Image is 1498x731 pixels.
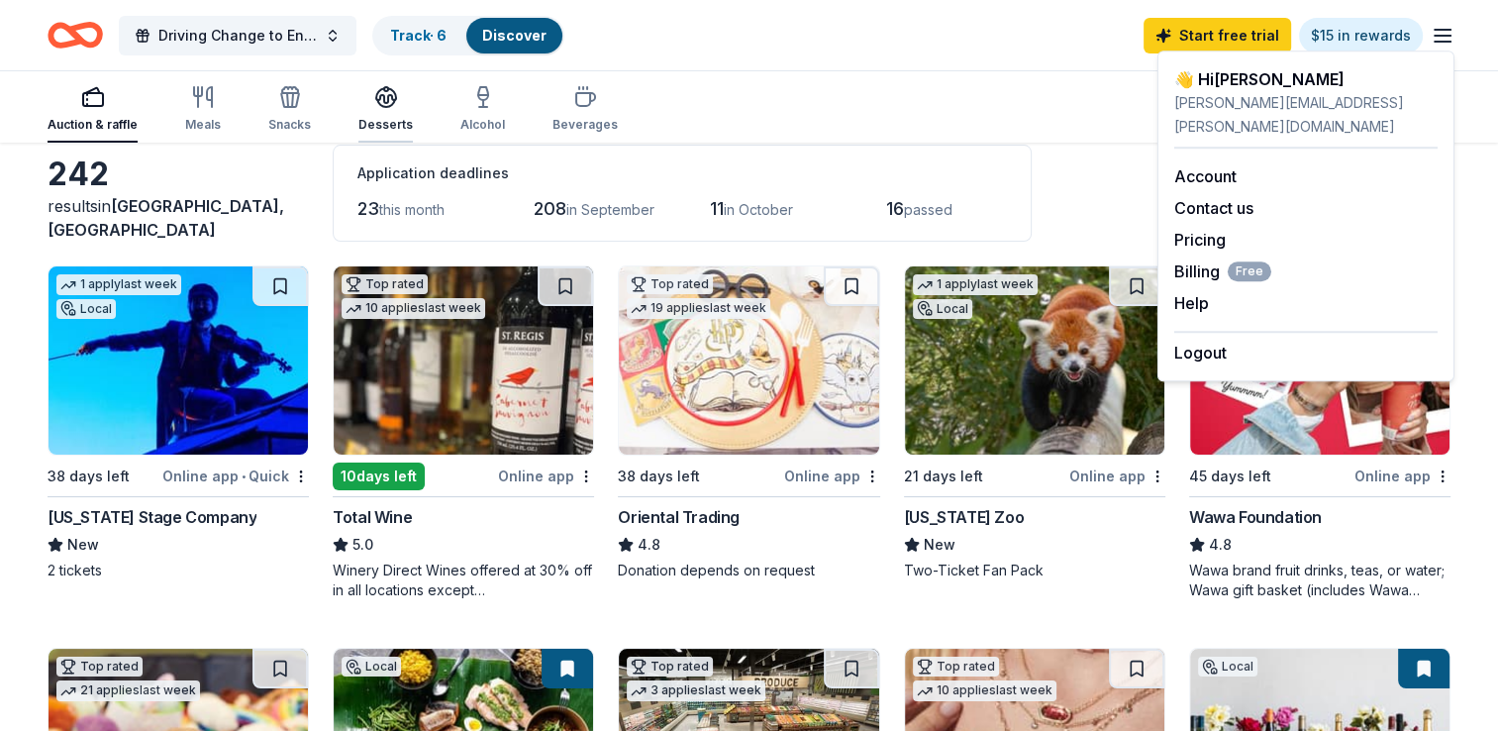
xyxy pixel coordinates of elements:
[904,505,1024,529] div: [US_STATE] Zoo
[48,265,309,580] a: Image for Virginia Stage Company1 applylast weekLocal38 days leftOnline app•Quick[US_STATE] Stage...
[372,16,564,55] button: Track· 6Discover
[56,274,181,295] div: 1 apply last week
[48,561,309,580] div: 2 tickets
[913,657,999,677] div: Top rated
[358,77,413,143] button: Desserts
[119,16,356,55] button: Driving Change to End Domestic Violence
[334,266,593,455] img: Image for Total Wine
[566,201,654,218] span: in September
[1174,260,1271,283] button: BillingFree
[158,24,317,48] span: Driving Change to End Domestic Violence
[268,117,311,133] div: Snacks
[724,201,793,218] span: in October
[1174,91,1438,139] div: [PERSON_NAME][EMAIL_ADDRESS][PERSON_NAME][DOMAIN_NAME]
[710,198,724,219] span: 11
[49,266,308,455] img: Image for Virginia Stage Company
[333,265,594,600] a: Image for Total WineTop rated10 applieslast week10days leftOnline appTotal Wine5.0Winery Direct W...
[1189,561,1450,600] div: Wawa brand fruit drinks, teas, or water; Wawa gift basket (includes Wawa products and coupons)
[56,299,116,319] div: Local
[48,194,309,242] div: results
[886,198,904,219] span: 16
[627,657,713,677] div: Top rated
[1174,230,1226,250] a: Pricing
[48,12,103,58] a: Home
[358,117,413,133] div: Desserts
[333,505,412,529] div: Total Wine
[357,161,1007,185] div: Application deadlines
[1228,261,1271,281] span: Free
[342,298,485,319] div: 10 applies last week
[924,533,955,557] span: New
[333,561,594,600] div: Winery Direct Wines offered at 30% off in all locations except [GEOGRAPHIC_DATA], [GEOGRAPHIC_DAT...
[904,465,983,488] div: 21 days left
[618,505,740,529] div: Oriental Trading
[1189,505,1322,529] div: Wawa Foundation
[48,196,284,240] span: [GEOGRAPHIC_DATA], [GEOGRAPHIC_DATA]
[1144,18,1291,53] a: Start free trial
[618,465,700,488] div: 38 days left
[552,117,618,133] div: Beverages
[357,198,379,219] span: 23
[342,274,428,294] div: Top rated
[56,657,143,677] div: Top rated
[48,465,130,488] div: 38 days left
[1174,260,1271,283] span: Billing
[352,533,373,557] span: 5.0
[1198,657,1257,677] div: Local
[913,274,1038,295] div: 1 apply last week
[162,464,309,488] div: Online app Quick
[904,201,952,218] span: passed
[1189,465,1271,488] div: 45 days left
[48,505,256,529] div: [US_STATE] Stage Company
[342,657,401,677] div: Local
[784,464,880,488] div: Online app
[48,155,309,194] div: 242
[552,77,618,143] button: Beverages
[638,533,660,557] span: 4.8
[904,561,1165,580] div: Two-Ticket Fan Pack
[905,266,1164,455] img: Image for Virginia Zoo
[534,198,566,219] span: 208
[913,680,1056,701] div: 10 applies last week
[379,201,445,218] span: this month
[1174,291,1209,315] button: Help
[1174,196,1253,220] button: Contact us
[460,117,505,133] div: Alcohol
[48,196,284,240] span: in
[482,27,547,44] a: Discover
[185,117,221,133] div: Meals
[1069,464,1165,488] div: Online app
[1189,265,1450,600] a: Image for Wawa FoundationTop rated3 applieslast week45 days leftOnline appWawa Foundation4.8Wawa ...
[333,463,425,490] div: 10 days left
[627,298,770,319] div: 19 applies last week
[268,77,311,143] button: Snacks
[48,77,138,143] button: Auction & raffle
[498,464,594,488] div: Online app
[460,77,505,143] button: Alcohol
[904,265,1165,580] a: Image for Virginia Zoo1 applylast weekLocal21 days leftOnline app[US_STATE] ZooNewTwo-Ticket Fan ...
[390,27,447,44] a: Track· 6
[67,533,99,557] span: New
[627,680,765,701] div: 3 applies last week
[1299,18,1423,53] a: $15 in rewards
[1174,67,1438,91] div: 👋 Hi [PERSON_NAME]
[56,680,200,701] div: 21 applies last week
[618,265,879,580] a: Image for Oriental TradingTop rated19 applieslast week38 days leftOnline appOriental Trading4.8Do...
[1209,533,1232,557] span: 4.8
[1174,166,1237,186] a: Account
[1174,341,1227,365] button: Logout
[618,561,879,580] div: Donation depends on request
[48,117,138,133] div: Auction & raffle
[619,266,878,455] img: Image for Oriental Trading
[185,77,221,143] button: Meals
[627,274,713,294] div: Top rated
[913,299,972,319] div: Local
[1354,464,1450,488] div: Online app
[242,469,246,484] span: •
